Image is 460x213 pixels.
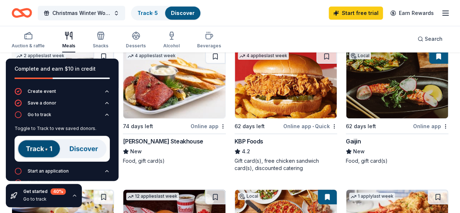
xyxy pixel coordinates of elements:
[353,147,365,156] span: New
[137,10,158,16] a: Track· 5
[126,28,146,52] button: Desserts
[238,193,260,200] div: Local
[130,147,142,156] span: New
[349,193,395,200] div: 1 apply last week
[349,52,371,59] div: Local
[12,28,45,52] button: Auction & raffle
[235,49,337,172] a: Image for KBP Foods4 applieslast week62 days leftOnline app•QuickKBP Foods4.2Gift card(s), free c...
[412,32,448,46] button: Search
[425,35,443,43] span: Search
[28,112,51,118] div: Go to track
[283,122,337,131] div: Online app Quick
[123,157,225,165] div: Food, gift card(s)
[197,28,221,52] button: Beverages
[15,88,110,99] button: Create event
[28,88,56,94] div: Create event
[235,122,265,131] div: 62 days left
[123,49,225,118] img: Image for Perry's Steakhouse
[52,9,111,17] span: Christmas Winter Wonderland- Candyland Edition
[242,147,250,156] span: 4.2
[346,49,448,118] img: Image for Gaijin
[346,122,376,131] div: 62 days left
[62,28,75,52] button: Meals
[15,136,110,162] img: Track
[15,167,110,179] button: Start an application
[15,179,110,191] button: Update application status
[15,123,110,167] div: Go to track
[12,43,45,49] div: Auction & raffle
[38,6,125,20] button: Christmas Winter Wonderland- Candyland Edition
[163,28,180,52] button: Alcohol
[123,122,153,131] div: 74 days left
[28,180,83,186] div: Update application status
[28,100,56,106] div: Save a donor
[171,10,195,16] a: Discover
[23,188,66,195] div: Get started
[312,123,314,129] span: •
[329,7,383,20] a: Start free trial
[163,43,180,49] div: Alcohol
[93,28,108,52] button: Snacks
[346,157,448,165] div: Food, gift card(s)
[15,64,110,73] div: Complete and earn $10 in credit
[235,157,337,172] div: Gift card(s), free chicken sandwich card(s), discounted catering
[28,168,69,174] div: Start an application
[235,137,263,146] div: KBP Foods
[191,122,226,131] div: Online app
[413,122,448,131] div: Online app
[235,49,337,118] img: Image for KBP Foods
[126,52,177,60] div: 4 applies last week
[15,126,110,131] div: Toggle to Track to vew saved donors.
[23,196,66,202] div: Go to track
[238,52,289,60] div: 4 applies last week
[131,6,201,20] button: Track· 5Discover
[93,43,108,49] div: Snacks
[386,7,438,20] a: Earn Rewards
[197,43,221,49] div: Beverages
[123,137,203,146] div: [PERSON_NAME] Steakhouse
[62,43,75,49] div: Meals
[123,49,225,165] a: Image for Perry's Steakhouse4 applieslast week74 days leftOnline app[PERSON_NAME] SteakhouseNewFo...
[126,193,179,200] div: 12 applies last week
[51,188,66,195] div: 40 %
[346,49,448,165] a: Image for GaijinLocal62 days leftOnline appGaijinNewFood, gift card(s)
[126,43,146,49] div: Desserts
[12,4,32,21] a: Home
[15,99,110,111] button: Save a donor
[346,137,361,146] div: Gaijin
[15,111,110,123] button: Go to track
